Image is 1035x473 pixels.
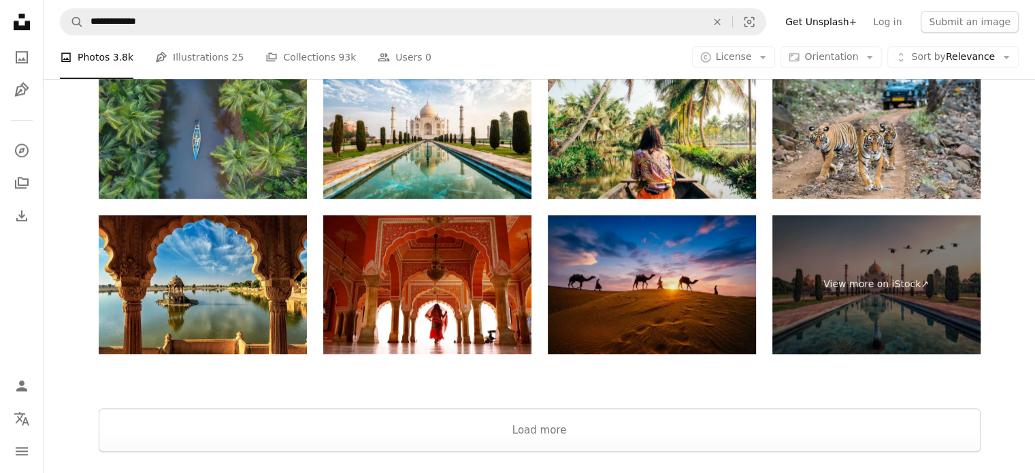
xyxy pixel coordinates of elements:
span: Orientation [804,51,858,62]
a: Explore [8,137,35,164]
button: Search Unsplash [61,9,84,35]
button: Submit an image [921,11,1019,33]
a: Illustrations [8,76,35,103]
span: 0 [425,50,431,65]
span: 93k [338,50,356,65]
button: Sort byRelevance [887,46,1019,68]
button: Load more [99,408,981,452]
img: Young Woman Kayaking Through the Backwaters of Monroe Island [548,60,756,199]
a: Illustrations 25 [155,35,244,79]
form: Find visuals sitewide [60,8,766,35]
a: Get Unsplash+ [777,11,865,33]
button: Orientation [781,46,882,68]
img: Indian Palace [323,215,531,354]
img: Kerala most beautiful place of India [99,60,307,199]
span: 25 [232,50,244,65]
img: Taj Majal at Sunrise in Agra, India [323,60,531,199]
img: Indian landmark Gadi Sagar in Rajasthan [99,215,307,354]
button: Menu [8,438,35,465]
a: Photos [8,44,35,71]
img: Three bengal tigers in front of tourist car [772,60,981,199]
a: Log in / Sign up [8,372,35,399]
a: Collections [8,169,35,197]
span: Relevance [911,50,995,64]
a: View more on iStock↗ [772,215,981,354]
button: License [692,46,776,68]
span: License [716,51,752,62]
button: Visual search [733,9,766,35]
button: Clear [702,9,732,35]
img: Indian cameleers camel driver with camel silhouettes in dunes on sunset. Jaisalmer, Rajasthan, India [548,215,756,354]
a: Home — Unsplash [8,8,35,38]
a: Log in [865,11,910,33]
button: Language [8,405,35,432]
a: Users 0 [378,35,431,79]
span: Sort by [911,51,945,62]
a: Collections 93k [265,35,356,79]
a: Download History [8,202,35,229]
